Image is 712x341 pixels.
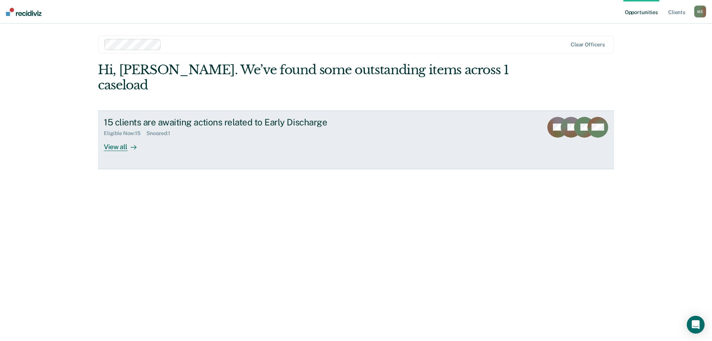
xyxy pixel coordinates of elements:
[146,130,176,137] div: Snoozed : 1
[98,62,511,93] div: Hi, [PERSON_NAME]. We’ve found some outstanding items across 1 caseload
[6,8,42,16] img: Recidiviz
[694,6,706,17] button: ME
[687,316,705,334] div: Open Intercom Messenger
[571,42,605,48] div: Clear officers
[104,137,145,151] div: View all
[104,130,146,137] div: Eligible Now : 15
[98,111,614,169] a: 15 clients are awaiting actions related to Early DischargeEligible Now:15Snoozed:1View all
[104,117,364,128] div: 15 clients are awaiting actions related to Early Discharge
[694,6,706,17] div: M E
